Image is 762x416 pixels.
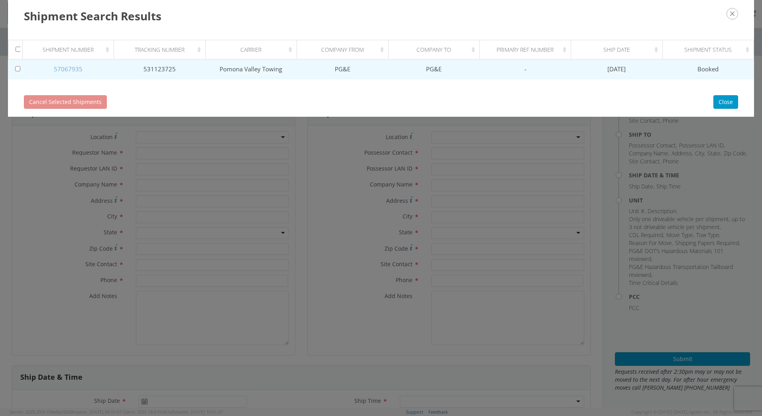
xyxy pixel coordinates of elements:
[114,59,205,79] td: 531123725
[670,46,751,54] div: Shipment Status
[30,46,112,54] div: Shipment Number
[388,59,479,79] td: PG&E
[54,65,82,73] a: 57067935
[121,46,203,54] div: Tracking Number
[29,98,102,106] span: Cancel Selected Shipments
[578,46,660,54] div: Ship Date
[24,8,738,24] h3: Shipment Search Results
[24,95,107,109] button: Cancel Selected Shipments
[487,46,568,54] div: Primary Ref Number
[697,65,719,73] span: Booked
[607,65,626,73] span: [DATE]
[212,46,294,54] div: Carrier
[304,46,386,54] div: Company From
[479,59,571,79] td: -
[713,95,738,109] button: Close
[297,59,388,79] td: PG&E
[395,46,477,54] div: Company To
[205,59,297,79] td: Pomona Valley Towing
